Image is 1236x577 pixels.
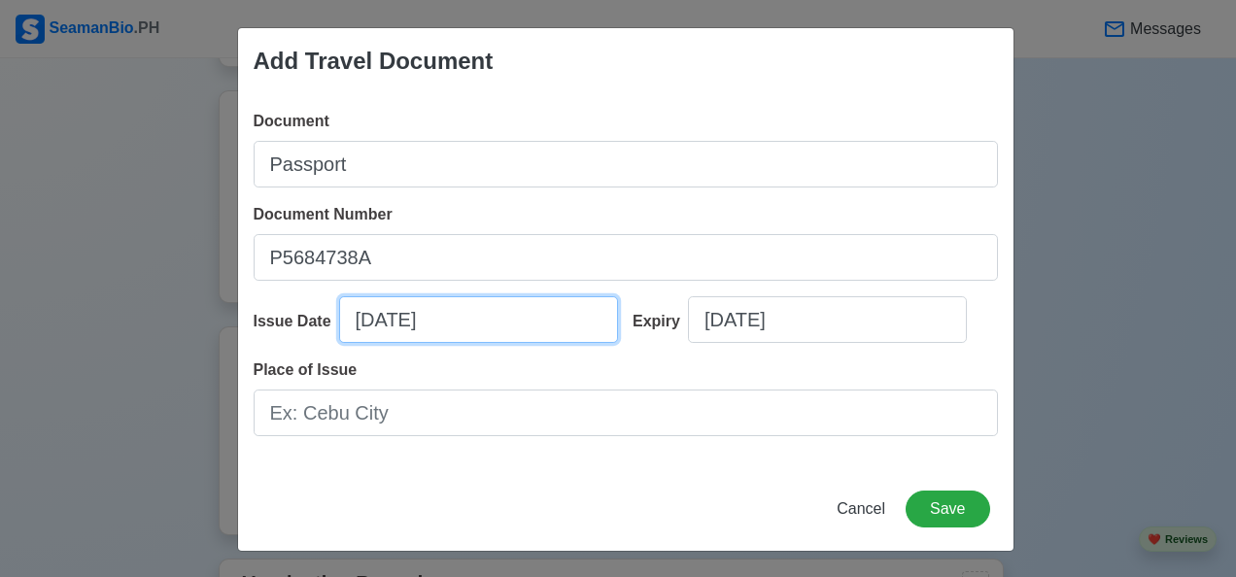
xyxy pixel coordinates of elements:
[837,500,885,517] span: Cancel
[824,491,898,527] button: Cancel
[254,113,329,129] span: Document
[254,390,998,436] input: Ex: Cebu City
[906,491,989,527] button: Save
[254,44,494,79] div: Add Travel Document
[254,310,339,333] div: Issue Date
[254,141,998,187] input: Ex: Passport
[254,361,358,378] span: Place of Issue
[633,310,688,333] div: Expiry
[254,206,393,222] span: Document Number
[254,234,998,281] input: Ex: P12345678B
